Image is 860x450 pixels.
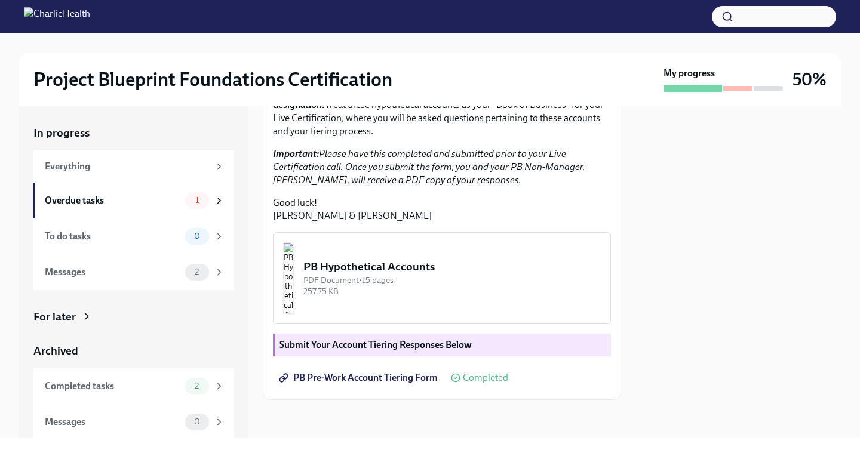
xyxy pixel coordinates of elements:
[188,267,206,276] span: 2
[33,67,392,91] h2: Project Blueprint Foundations Certification
[188,196,206,205] span: 1
[33,125,234,141] a: In progress
[33,150,234,183] a: Everything
[281,372,438,384] span: PB Pre-Work Account Tiering Form
[273,148,319,159] strong: Important:
[33,404,234,440] a: Messages0
[187,417,207,426] span: 0
[279,339,472,350] strong: Submit Your Account Tiering Responses Below
[273,196,611,223] p: Good luck! [PERSON_NAME] & [PERSON_NAME]
[33,183,234,218] a: Overdue tasks1
[33,254,234,290] a: Messages2
[463,373,508,383] span: Completed
[45,266,180,279] div: Messages
[793,69,827,90] h3: 50%
[45,160,209,173] div: Everything
[283,242,294,314] img: PB Hypothetical Accounts
[45,194,180,207] div: Overdue tasks
[33,309,76,325] div: For later
[187,232,207,241] span: 0
[303,259,601,275] div: PB Hypothetical Accounts
[33,218,234,254] a: To do tasks0
[24,7,90,26] img: CharlieHealth
[33,309,234,325] a: For later
[273,366,446,390] a: PB Pre-Work Account Tiering Form
[45,415,180,429] div: Messages
[45,380,180,393] div: Completed tasks
[33,368,234,404] a: Completed tasks2
[664,67,715,80] strong: My progress
[273,232,611,324] button: PB Hypothetical AccountsPDF Document•15 pages257.75 KB
[303,275,601,286] div: PDF Document • 15 pages
[45,230,180,243] div: To do tasks
[188,381,206,390] span: 2
[33,343,234,359] a: Archived
[303,286,601,297] div: 257.75 KB
[273,148,585,186] em: Please have this completed and submitted prior to your Live Certification call. Once you submit t...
